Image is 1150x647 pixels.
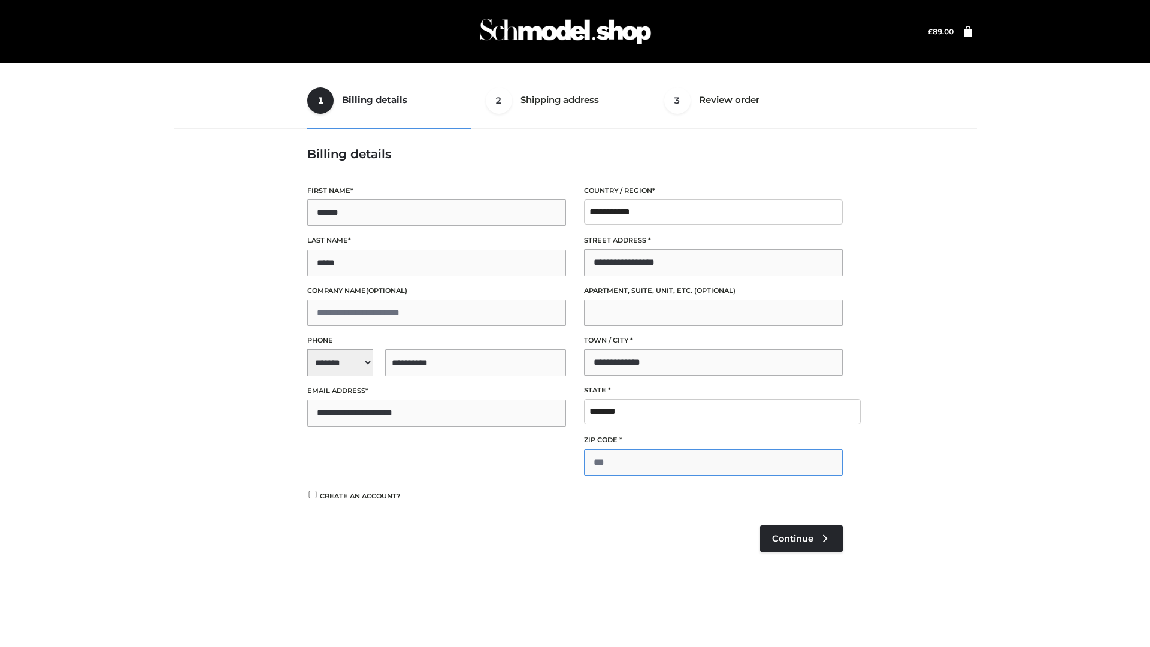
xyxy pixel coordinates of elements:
a: Continue [760,525,843,552]
label: Town / City [584,335,843,346]
label: Last name [307,235,566,246]
label: First name [307,185,566,196]
label: Street address [584,235,843,246]
label: Apartment, suite, unit, etc. [584,285,843,297]
span: £ [928,27,933,36]
label: Phone [307,335,566,346]
bdi: 89.00 [928,27,954,36]
input: Create an account? [307,491,318,498]
span: Continue [772,533,813,544]
span: (optional) [366,286,407,295]
a: £89.00 [928,27,954,36]
label: Country / Region [584,185,843,196]
span: (optional) [694,286,736,295]
label: ZIP Code [584,434,843,446]
img: Schmodel Admin 964 [476,8,655,55]
label: Email address [307,385,566,397]
h3: Billing details [307,147,843,161]
label: State [584,385,843,396]
span: Create an account? [320,492,401,500]
label: Company name [307,285,566,297]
